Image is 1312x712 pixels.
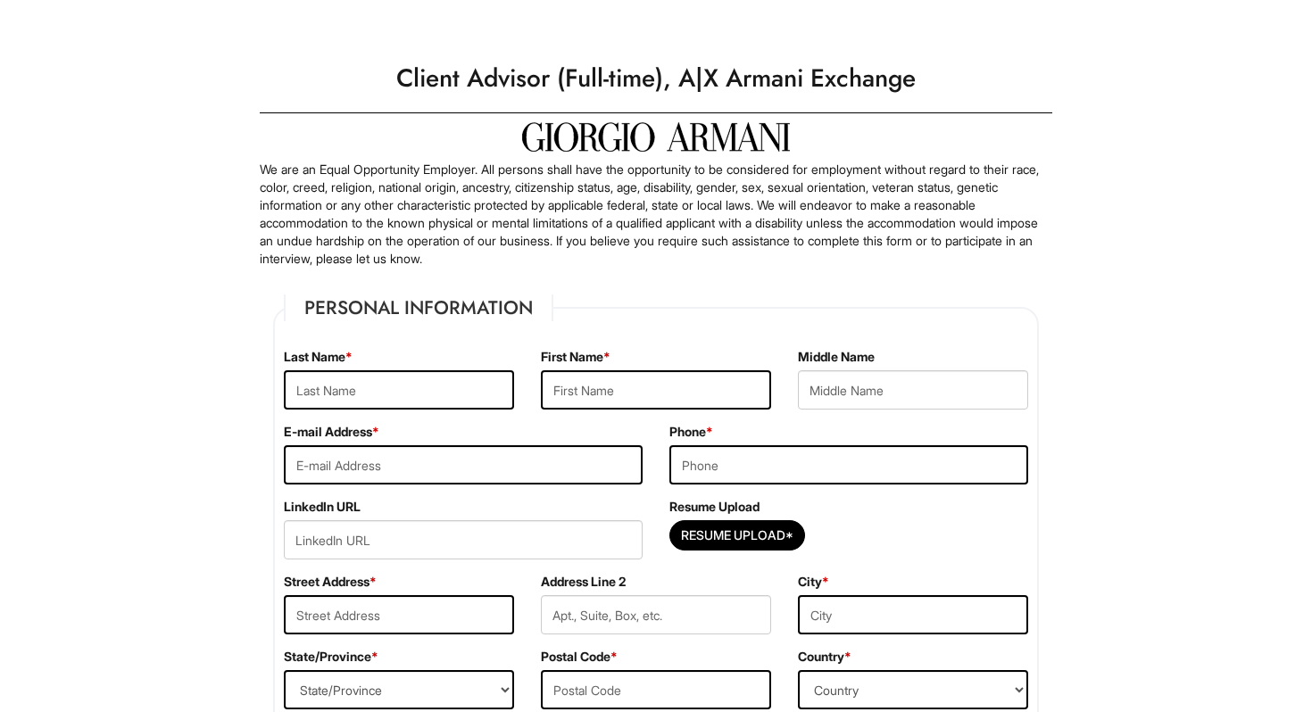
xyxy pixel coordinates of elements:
label: Phone [669,423,713,441]
input: Postal Code [541,670,771,709]
button: Resume Upload*Resume Upload* [669,520,805,551]
label: Postal Code [541,648,618,666]
input: First Name [541,370,771,410]
select: Country [798,670,1028,709]
input: Phone [669,445,1028,484]
label: First Name [541,348,610,366]
label: Last Name [284,348,353,366]
label: Resume Upload [669,498,760,516]
label: Middle Name [798,348,875,366]
label: LinkedIn URL [284,498,361,516]
select: State/Province [284,670,514,709]
input: Apt., Suite, Box, etc. [541,595,771,634]
label: State/Province [284,648,378,666]
p: We are an Equal Opportunity Employer. All persons shall have the opportunity to be considered for... [260,161,1052,268]
input: Street Address [284,595,514,634]
legend: Personal Information [284,294,553,321]
label: E-mail Address [284,423,379,441]
label: Country [798,648,851,666]
label: Street Address [284,573,377,591]
input: E-mail Address [284,445,643,484]
input: LinkedIn URL [284,520,643,559]
label: City [798,573,829,591]
input: Middle Name [798,370,1028,410]
label: Address Line 2 [541,573,626,591]
h1: Client Advisor (Full-time), A|X Armani Exchange [251,54,1061,103]
input: City [798,595,1028,634]
img: Giorgio Armani [522,122,790,152]
input: Last Name [284,370,514,410]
